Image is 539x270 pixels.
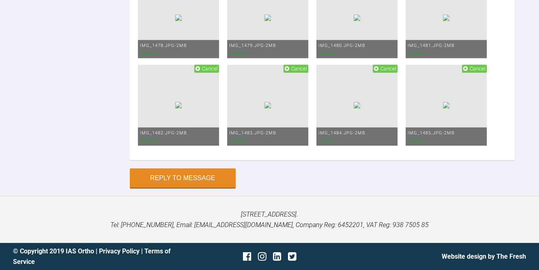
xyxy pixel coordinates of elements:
[443,102,449,108] img: f8ee9df3-fe84-46d1-a5dd-22d6b3b89ee2
[229,43,276,48] span: IMG_1479.JPG - 2MB
[99,247,140,255] a: Privacy Policy
[380,66,396,72] span: Cancel
[442,253,526,260] a: Website design by The Fresh
[264,102,271,108] img: 369b2441-6149-43ed-91ef-7f2423d9a828
[229,130,276,136] span: IMG_1483.JPG - 2MB
[354,102,360,108] img: ac6be98b-1597-429f-a000-4972331c0c34
[13,209,526,230] p: [STREET_ADDRESS]. Tel: [PHONE_NUMBER], Email: [EMAIL_ADDRESS][DOMAIN_NAME], Company Reg: 6452201,...
[318,43,365,48] span: IMG_1480.JPG - 2MB
[130,168,236,188] button: Reply to Message
[443,15,449,21] img: 5ce78882-8739-439a-aceb-77cb59830871
[202,66,218,72] span: Cancel
[408,130,455,136] span: IMG_1485.JPG - 2MB
[470,66,485,72] span: Cancel
[175,15,182,21] img: f25da84f-11cc-48f4-96d4-c86d48fbfbcf
[318,130,365,136] span: IMG_1484.JPG - 2MB
[354,15,360,21] img: 167c553b-dabc-4034-8e0a-f8be601aaa43
[13,247,171,266] a: Terms of Service
[13,246,184,267] div: © Copyright 2019 IAS Ortho | |
[140,130,187,136] span: IMG_1482.JPG - 2MB
[175,102,182,108] img: 2d8e153f-caf9-4a31-b555-53e1c815a4d9
[140,43,187,48] span: IMG_1478.JPG - 2MB
[408,43,455,48] span: IMG_1481.JPG - 2MB
[291,66,307,72] span: Cancel
[264,15,271,21] img: 327ce451-7de8-4b5b-af39-fccfd5c9cf1a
